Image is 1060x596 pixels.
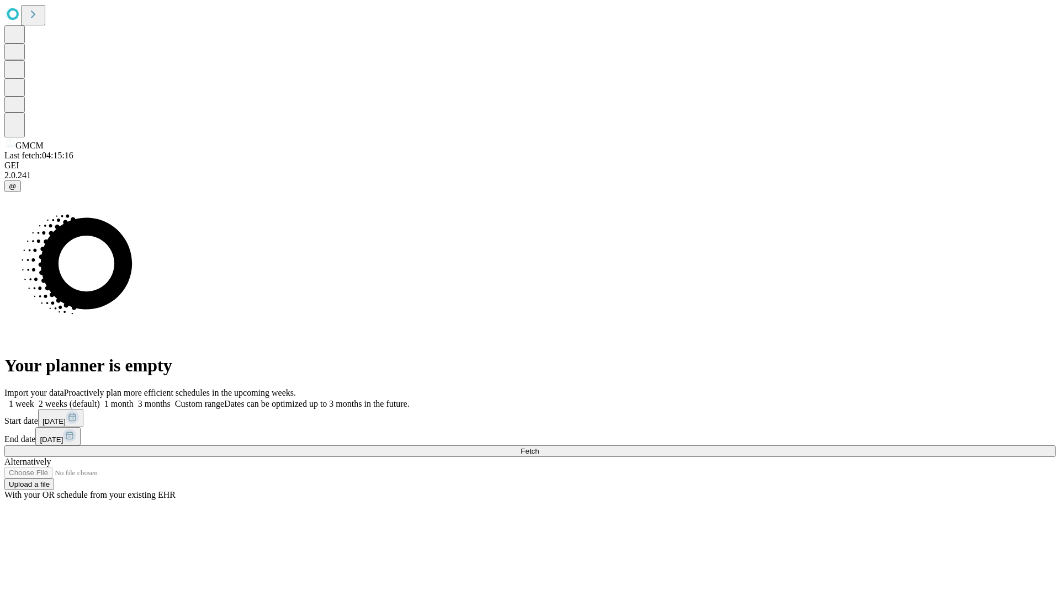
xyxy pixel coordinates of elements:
[4,457,51,466] span: Alternatively
[4,478,54,490] button: Upload a file
[4,409,1056,427] div: Start date
[39,399,100,408] span: 2 weeks (default)
[4,427,1056,445] div: End date
[138,399,171,408] span: 3 months
[9,399,34,408] span: 1 week
[4,388,64,397] span: Import your data
[4,180,21,192] button: @
[104,399,134,408] span: 1 month
[38,409,83,427] button: [DATE]
[15,141,44,150] span: GMCM
[9,182,17,190] span: @
[175,399,224,408] span: Custom range
[4,445,1056,457] button: Fetch
[4,161,1056,171] div: GEI
[4,490,176,499] span: With your OR schedule from your existing EHR
[4,171,1056,180] div: 2.0.241
[35,427,81,445] button: [DATE]
[521,447,539,455] span: Fetch
[40,435,63,444] span: [DATE]
[4,355,1056,376] h1: Your planner is empty
[43,417,66,425] span: [DATE]
[224,399,409,408] span: Dates can be optimized up to 3 months in the future.
[64,388,296,397] span: Proactively plan more efficient schedules in the upcoming weeks.
[4,151,73,160] span: Last fetch: 04:15:16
